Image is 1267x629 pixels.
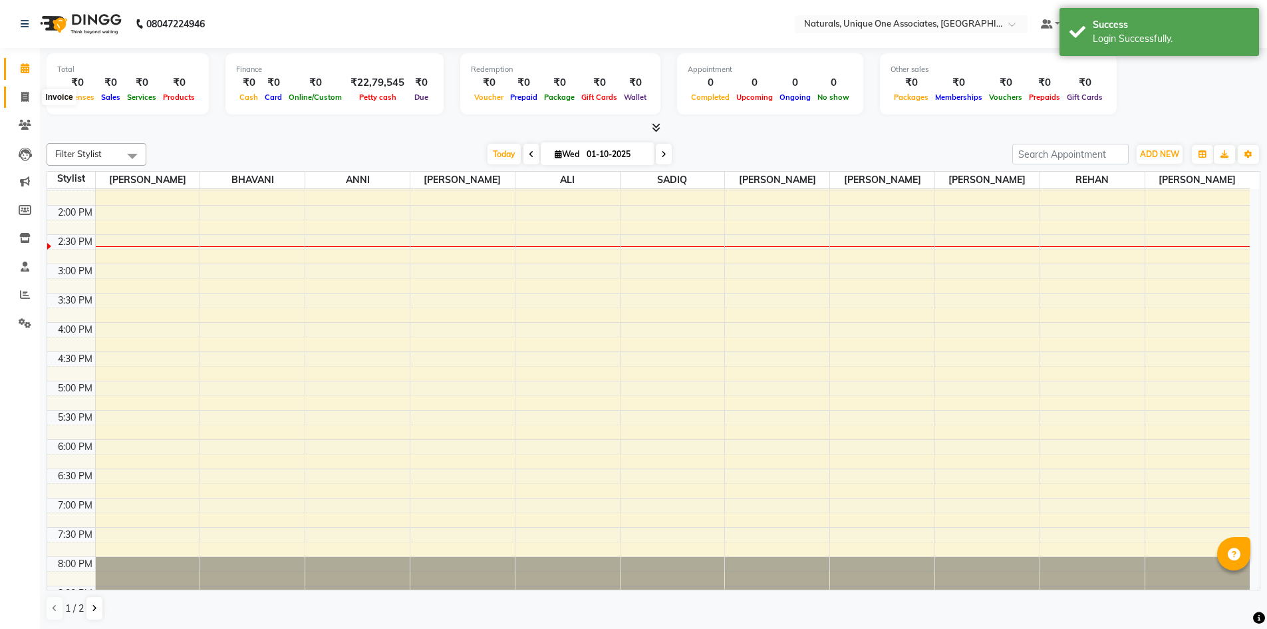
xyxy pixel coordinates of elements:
[1026,93,1063,102] span: Prepaids
[986,93,1026,102] span: Vouchers
[621,172,725,188] span: SADIQ
[160,75,198,91] div: ₹0
[305,172,410,188] span: ANNI
[285,75,345,91] div: ₹0
[55,440,95,454] div: 6:00 PM
[261,75,285,91] div: ₹0
[160,93,198,102] span: Products
[1063,93,1106,102] span: Gift Cards
[986,75,1026,91] div: ₹0
[471,93,507,102] span: Voucher
[285,93,345,102] span: Online/Custom
[55,411,95,425] div: 5:30 PM
[688,64,853,75] div: Appointment
[1140,149,1179,159] span: ADD NEW
[776,75,814,91] div: 0
[935,172,1040,188] span: [PERSON_NAME]
[55,557,95,571] div: 8:00 PM
[55,235,95,249] div: 2:30 PM
[42,89,76,105] div: Invoice
[776,93,814,102] span: Ongoing
[124,93,160,102] span: Services
[356,93,400,102] span: Petty cash
[891,64,1106,75] div: Other sales
[688,93,733,102] span: Completed
[541,75,578,91] div: ₹0
[1093,18,1249,32] div: Success
[65,602,84,616] span: 1 / 2
[578,75,621,91] div: ₹0
[146,5,205,43] b: 08047224946
[98,75,124,91] div: ₹0
[200,172,305,188] span: BHAVANI
[488,144,521,164] span: Today
[578,93,621,102] span: Gift Cards
[55,499,95,513] div: 7:00 PM
[733,75,776,91] div: 0
[1040,172,1145,188] span: REHAN
[261,93,285,102] span: Card
[830,172,934,188] span: [PERSON_NAME]
[55,381,95,395] div: 5:00 PM
[621,75,650,91] div: ₹0
[411,93,432,102] span: Due
[471,64,650,75] div: Redemption
[891,93,932,102] span: Packages
[1026,75,1063,91] div: ₹0
[57,64,198,75] div: Total
[55,206,95,220] div: 2:00 PM
[55,469,95,483] div: 6:30 PM
[733,93,776,102] span: Upcoming
[236,75,261,91] div: ₹0
[515,172,620,188] span: ALI
[1012,144,1129,164] input: Search Appointment
[410,75,433,91] div: ₹0
[1063,75,1106,91] div: ₹0
[57,75,98,91] div: ₹0
[55,294,95,308] div: 3:30 PM
[507,75,541,91] div: ₹0
[891,75,932,91] div: ₹0
[507,93,541,102] span: Prepaid
[814,75,853,91] div: 0
[1145,172,1250,188] span: [PERSON_NAME]
[345,75,410,91] div: ₹22,79,545
[814,93,853,102] span: No show
[932,75,986,91] div: ₹0
[55,323,95,337] div: 4:00 PM
[551,149,583,159] span: Wed
[55,586,95,600] div: 8:30 PM
[124,75,160,91] div: ₹0
[236,93,261,102] span: Cash
[621,93,650,102] span: Wallet
[55,264,95,278] div: 3:00 PM
[541,93,578,102] span: Package
[55,148,102,159] span: Filter Stylist
[55,528,95,542] div: 7:30 PM
[932,93,986,102] span: Memberships
[583,144,649,164] input: 2025-10-01
[471,75,507,91] div: ₹0
[1137,145,1183,164] button: ADD NEW
[236,64,433,75] div: Finance
[725,172,829,188] span: [PERSON_NAME]
[96,172,200,188] span: [PERSON_NAME]
[410,172,515,188] span: [PERSON_NAME]
[1093,32,1249,46] div: Login Successfully.
[98,93,124,102] span: Sales
[688,75,733,91] div: 0
[55,352,95,366] div: 4:30 PM
[47,172,95,186] div: Stylist
[34,5,125,43] img: logo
